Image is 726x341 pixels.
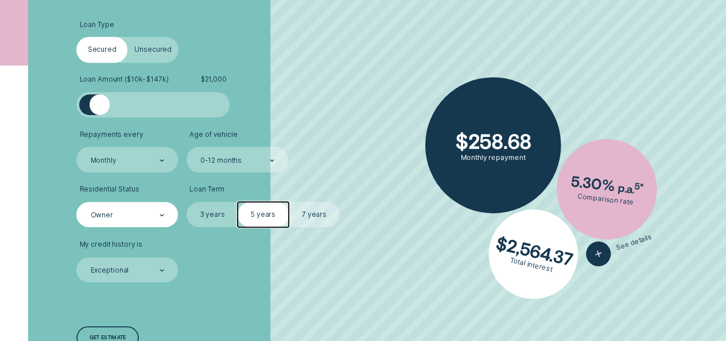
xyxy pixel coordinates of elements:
[79,21,114,29] span: Loan Type
[189,185,224,194] span: Loan Term
[79,75,168,84] span: Loan Amount ( $10k - $147k )
[127,37,178,62] label: Unsecured
[187,202,238,227] label: 3 years
[201,75,227,84] span: $ 21,000
[91,266,129,274] div: Exceptional
[91,156,117,164] div: Monthly
[79,131,143,139] span: Repayments every
[79,240,142,249] span: My credit history is
[200,156,242,164] div: 0-12 months
[79,185,139,194] span: Residential Status
[289,202,340,227] label: 7 years
[189,131,237,139] span: Age of vehicle
[238,202,289,227] label: 5 years
[76,37,127,62] label: Secured
[91,211,113,220] div: Owner
[615,233,653,252] span: See details
[583,225,655,270] button: See details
